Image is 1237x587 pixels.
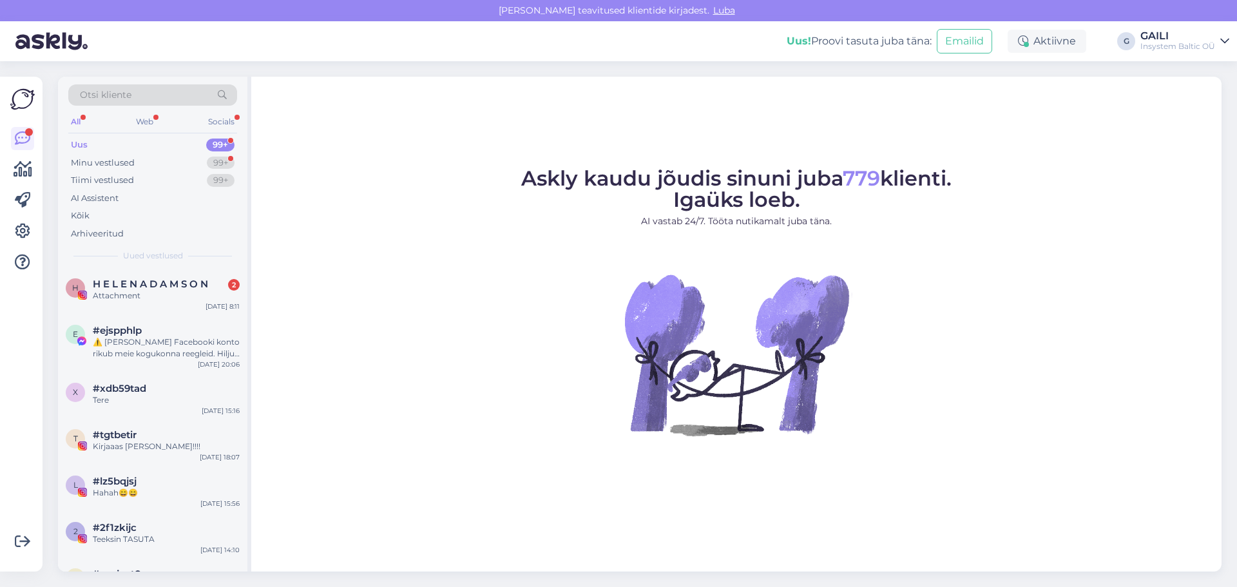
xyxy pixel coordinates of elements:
[123,250,183,262] span: Uued vestlused
[228,279,240,291] div: 2
[1117,32,1135,50] div: G
[71,209,90,222] div: Kõik
[71,227,124,240] div: Arhiveeritud
[787,34,932,49] div: Proovi tasuta juba täna:
[709,5,739,16] span: Luba
[843,166,880,191] span: 779
[787,35,811,47] b: Uus!
[93,522,137,534] span: #2f1zkijc
[10,87,35,111] img: Askly Logo
[93,336,240,360] div: ⚠️ [PERSON_NAME] Facebooki konto rikub meie kogukonna reegleid. Hiljuti on meie süsteem saanud ka...
[206,302,240,311] div: [DATE] 8:11
[93,278,208,290] span: H E L E N A D A M S O N
[68,113,83,130] div: All
[73,434,78,443] span: t
[620,238,852,470] img: No Chat active
[71,192,119,205] div: AI Assistent
[93,487,240,499] div: Hahah😄😄
[93,429,137,441] span: #tgtbetir
[80,88,131,102] span: Otsi kliente
[200,499,240,508] div: [DATE] 15:56
[1140,31,1229,52] a: GAILIInsystem Baltic OÜ
[1008,30,1086,53] div: Aktiivne
[206,139,235,151] div: 99+
[937,29,992,53] button: Emailid
[202,406,240,416] div: [DATE] 15:16
[521,166,952,212] span: Askly kaudu jõudis sinuni juba klienti. Igaüks loeb.
[93,394,240,406] div: Tere
[133,113,156,130] div: Web
[71,174,134,187] div: Tiimi vestlused
[207,157,235,169] div: 99+
[198,360,240,369] div: [DATE] 20:06
[93,290,240,302] div: Attachment
[207,174,235,187] div: 99+
[93,441,240,452] div: Kirjaaas [PERSON_NAME]!!!!
[1140,31,1215,41] div: GAILI
[200,452,240,462] div: [DATE] 18:07
[521,215,952,228] p: AI vastab 24/7. Tööta nutikamalt juba täna.
[73,387,78,397] span: x
[71,139,88,151] div: Uus
[93,383,146,394] span: #xdb59tad
[72,283,79,293] span: H
[93,325,142,336] span: #ejspphlp
[1140,41,1215,52] div: Insystem Baltic OÜ
[73,526,78,536] span: 2
[93,534,240,545] div: Teeksin TASUTA
[73,329,78,339] span: e
[200,545,240,555] div: [DATE] 14:10
[93,568,141,580] span: #zacjxvt8
[73,480,78,490] span: l
[93,476,137,487] span: #lz5bqjsj
[206,113,237,130] div: Socials
[71,157,135,169] div: Minu vestlused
